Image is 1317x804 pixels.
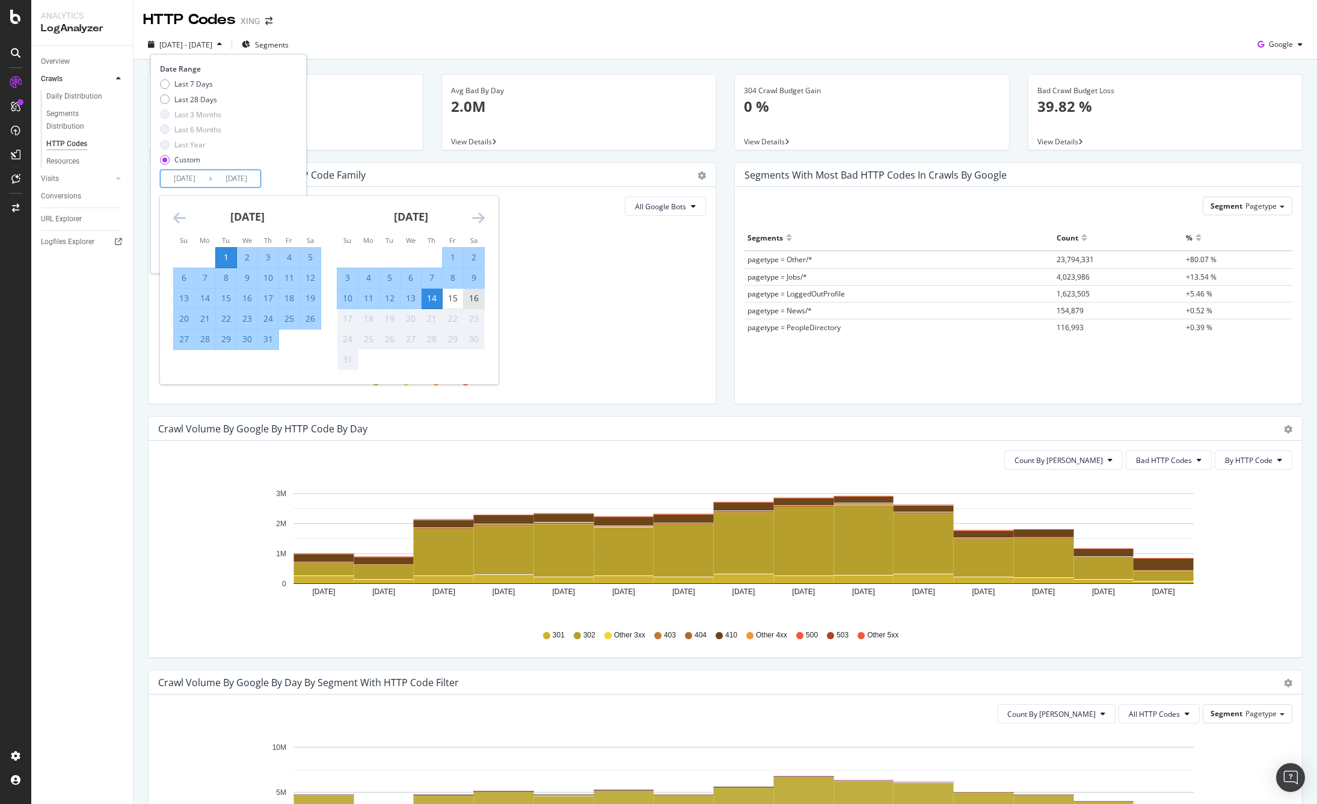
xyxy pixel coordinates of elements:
[41,190,81,203] div: Conversions
[337,333,358,345] div: 24
[451,137,492,147] span: View Details
[343,236,351,245] small: Su
[216,268,237,288] td: Selected. Tuesday, July 8, 2025
[264,236,272,245] small: Th
[237,247,258,268] td: Selected. Wednesday, July 2, 2025
[174,333,194,345] div: 27
[41,55,124,68] a: Overview
[422,292,442,304] div: 14
[174,288,195,308] td: Selected. Sunday, July 13, 2025
[41,22,123,35] div: LogAnalyzer
[1129,709,1180,719] span: All HTTP Codes
[173,210,186,226] div: Move backward to switch to the previous month.
[443,288,464,308] td: Choose Friday, August 15, 2025 as your check-out date. It’s available.
[1136,455,1192,465] span: Bad HTTP Codes
[432,588,455,596] text: [DATE]
[1186,322,1212,333] span: +0.39 %
[493,588,515,596] text: [DATE]
[216,272,236,284] div: 8
[401,329,422,349] td: Not available. Wednesday, August 27, 2025
[160,94,221,105] div: Last 28 Days
[553,630,565,640] span: 301
[46,108,124,133] a: Segments Distribution
[212,170,260,187] input: End Date
[216,292,236,304] div: 15
[358,308,379,329] td: Not available. Monday, August 18, 2025
[300,288,321,308] td: Selected. Saturday, July 19, 2025
[1037,137,1078,147] span: View Details
[451,85,707,96] div: Avg Bad By Day
[422,313,442,325] div: 21
[160,140,221,150] div: Last Year
[1004,450,1123,470] button: Count By [PERSON_NAME]
[174,292,194,304] div: 13
[1215,450,1292,470] button: By HTTP Code
[379,288,401,308] td: Selected. Tuesday, August 12, 2025
[46,155,124,168] a: Resources
[160,124,221,135] div: Last 6 Months
[401,272,421,284] div: 6
[672,588,695,596] text: [DATE]
[216,333,236,345] div: 29
[41,213,124,226] a: URL Explorer
[237,333,257,345] div: 30
[161,170,209,187] input: Start Date
[1057,254,1094,265] span: 23,794,331
[46,90,124,103] a: Daily Distribution
[464,288,485,308] td: Choose Saturday, August 16, 2025 as your check-out date. It’s available.
[363,236,373,245] small: Mo
[635,201,686,212] span: All Google Bots
[379,292,400,304] div: 12
[792,588,815,596] text: [DATE]
[464,313,484,325] div: 23
[337,308,358,329] td: Not available. Sunday, August 17, 2025
[748,322,841,333] span: pagetype = PeopleDirectory
[230,209,265,224] strong: [DATE]
[1057,272,1090,282] span: 4,023,986
[195,329,216,349] td: Selected. Monday, July 28, 2025
[422,333,442,345] div: 28
[695,630,707,640] span: 404
[160,109,221,120] div: Last 3 Months
[300,313,321,325] div: 26
[1186,228,1193,247] div: %
[744,137,785,147] span: View Details
[216,247,237,268] td: Selected as start date. Tuesday, July 1, 2025
[464,247,485,268] td: Selected. Saturday, August 2, 2025
[401,288,422,308] td: Selected. Wednesday, August 13, 2025
[200,236,210,245] small: Mo
[272,743,286,752] text: 10M
[379,329,401,349] td: Not available. Tuesday, August 26, 2025
[464,272,484,284] div: 9
[449,236,456,245] small: Fr
[614,630,645,640] span: Other 3xx
[300,272,321,284] div: 12
[337,354,358,366] div: 31
[443,333,463,345] div: 29
[195,308,216,329] td: Selected. Monday, July 21, 2025
[337,268,358,288] td: Selected. Sunday, August 3, 2025
[1152,588,1175,596] text: [DATE]
[174,124,221,135] div: Last 6 Months
[443,247,464,268] td: Selected. Friday, August 1, 2025
[237,35,293,54] button: Segments
[174,272,194,284] div: 6
[1037,85,1294,96] div: Bad Crawl Budget Loss
[41,236,94,248] div: Logfiles Explorer
[744,169,1007,181] div: Segments with most bad HTTP codes in Crawls by google
[195,268,216,288] td: Selected. Monday, July 7, 2025
[1057,289,1090,299] span: 1,623,505
[358,272,379,284] div: 4
[300,292,321,304] div: 19
[237,272,257,284] div: 9
[1269,39,1293,49] span: Google
[158,423,367,435] div: Crawl Volume by google by HTTP Code by Day
[216,329,237,349] td: Selected. Tuesday, July 29, 2025
[372,588,395,596] text: [DATE]
[158,677,459,689] div: Crawl Volume by google by Day by Segment with HTTP Code Filter
[625,197,706,216] button: All Google Bots
[443,329,464,349] td: Not available. Friday, August 29, 2025
[174,313,194,325] div: 20
[358,288,379,308] td: Selected. Monday, August 11, 2025
[583,630,595,640] span: 302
